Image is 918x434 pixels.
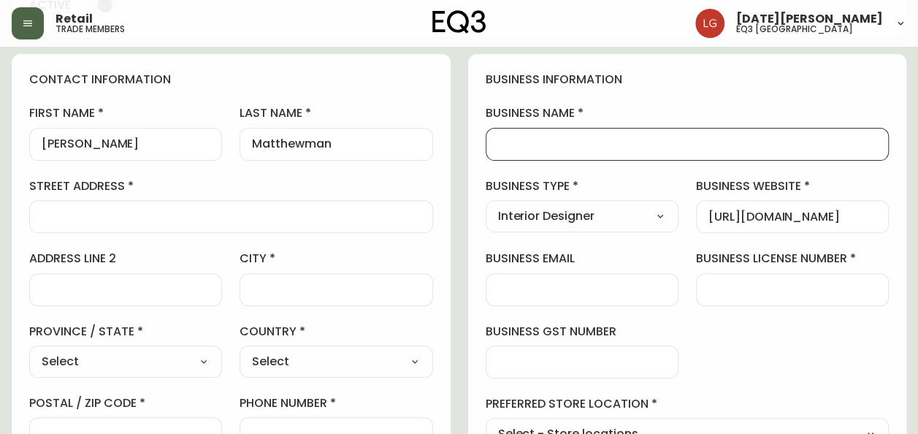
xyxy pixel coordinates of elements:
label: business type [486,178,678,194]
label: business name [486,105,890,121]
label: street address [29,178,433,194]
h4: business information [486,72,890,88]
h5: eq3 [GEOGRAPHIC_DATA] [736,25,853,34]
label: business email [486,251,678,267]
label: business website [696,178,889,194]
label: phone number [240,395,432,411]
label: last name [240,105,432,121]
span: [DATE][PERSON_NAME] [736,13,883,25]
input: https://www.designshop.com [708,210,876,224]
h5: trade members [56,25,125,34]
label: first name [29,105,222,121]
label: business license number [696,251,889,267]
h4: contact information [29,72,433,88]
label: preferred store location [486,396,890,412]
label: postal / zip code [29,395,222,411]
img: logo [432,10,486,34]
span: Retail [56,13,93,25]
label: city [240,251,432,267]
label: address line 2 [29,251,222,267]
label: country [240,324,432,340]
label: business gst number [486,324,678,340]
label: province / state [29,324,222,340]
img: 2638f148bab13be18035375ceda1d187 [695,9,724,38]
